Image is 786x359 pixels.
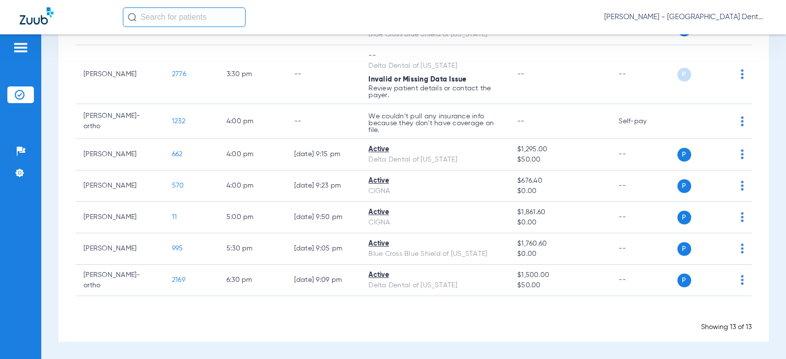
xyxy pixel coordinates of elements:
span: -- [517,118,525,125]
td: 5:00 PM [219,202,286,233]
span: P [677,211,691,224]
td: 6:30 PM [219,265,286,296]
span: P [677,274,691,287]
div: Active [368,176,502,186]
img: group-dot-blue.svg [741,212,744,222]
span: $0.00 [517,218,603,228]
div: Delta Dental of [US_STATE] [368,155,502,165]
img: group-dot-blue.svg [741,116,744,126]
span: 2776 [172,71,186,78]
span: $1,760.60 [517,239,603,249]
img: group-dot-blue.svg [741,181,744,191]
td: [DATE] 9:15 PM [286,139,361,170]
span: 662 [172,151,183,158]
td: [PERSON_NAME] [76,202,164,233]
div: CIGNA [368,218,502,228]
div: Active [368,207,502,218]
span: 995 [172,245,183,252]
span: P [677,68,691,82]
img: group-dot-blue.svg [741,275,744,285]
div: Delta Dental of [US_STATE] [368,280,502,291]
span: $676.40 [517,176,603,186]
td: Self-pay [611,104,677,139]
img: group-dot-blue.svg [741,244,744,253]
span: $0.00 [517,249,603,259]
td: -- [611,233,677,265]
td: 4:00 PM [219,139,286,170]
td: [PERSON_NAME] [76,170,164,202]
div: Delta Dental of [US_STATE] [368,61,502,71]
p: We couldn’t pull any insurance info because they don’t have coverage on file. [368,113,502,134]
td: 4:00 PM [219,170,286,202]
span: $1,500.00 [517,270,603,280]
span: P [677,179,691,193]
td: [DATE] 9:23 PM [286,170,361,202]
td: [DATE] 9:09 PM [286,265,361,296]
img: group-dot-blue.svg [741,149,744,159]
span: $50.00 [517,155,603,165]
td: [DATE] 9:05 PM [286,233,361,265]
td: -- [611,265,677,296]
input: Search for patients [123,7,246,27]
span: Showing 13 of 13 [701,324,752,331]
span: P [677,148,691,162]
div: -- [368,51,502,61]
span: 11 [172,214,177,221]
td: -- [611,170,677,202]
div: Active [368,144,502,155]
td: [PERSON_NAME] [76,139,164,170]
td: 4:00 PM [219,104,286,139]
img: group-dot-blue.svg [741,69,744,79]
span: 1232 [172,118,185,125]
div: Blue Cross Blue Shield of [US_STATE] [368,249,502,259]
span: P [677,242,691,256]
td: 3:30 PM [219,45,286,104]
td: [PERSON_NAME] [76,45,164,104]
img: hamburger-icon [13,42,28,54]
td: -- [611,139,677,170]
div: Active [368,270,502,280]
span: $50.00 [517,280,603,291]
td: [DATE] 9:50 PM [286,202,361,233]
span: [PERSON_NAME] - [GEOGRAPHIC_DATA] Dental Care [604,12,766,22]
span: $1,861.60 [517,207,603,218]
td: [PERSON_NAME] [76,233,164,265]
td: -- [611,202,677,233]
div: CIGNA [368,186,502,196]
img: Search Icon [128,13,137,22]
td: -- [611,45,677,104]
td: [PERSON_NAME]-ortho [76,104,164,139]
td: -- [286,45,361,104]
span: Invalid or Missing Data Issue [368,76,466,83]
span: $1,295.00 [517,144,603,155]
td: [PERSON_NAME]-ortho [76,265,164,296]
div: Blue Cross Blue Shield of [US_STATE] [368,29,502,40]
span: 570 [172,182,184,189]
span: 2169 [172,276,185,283]
img: Zuub Logo [20,7,54,25]
td: 5:30 PM [219,233,286,265]
div: Active [368,239,502,249]
span: $0.00 [517,186,603,196]
td: -- [286,104,361,139]
span: -- [517,29,603,40]
span: -- [517,71,525,78]
p: Review patient details or contact the payer. [368,85,502,99]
